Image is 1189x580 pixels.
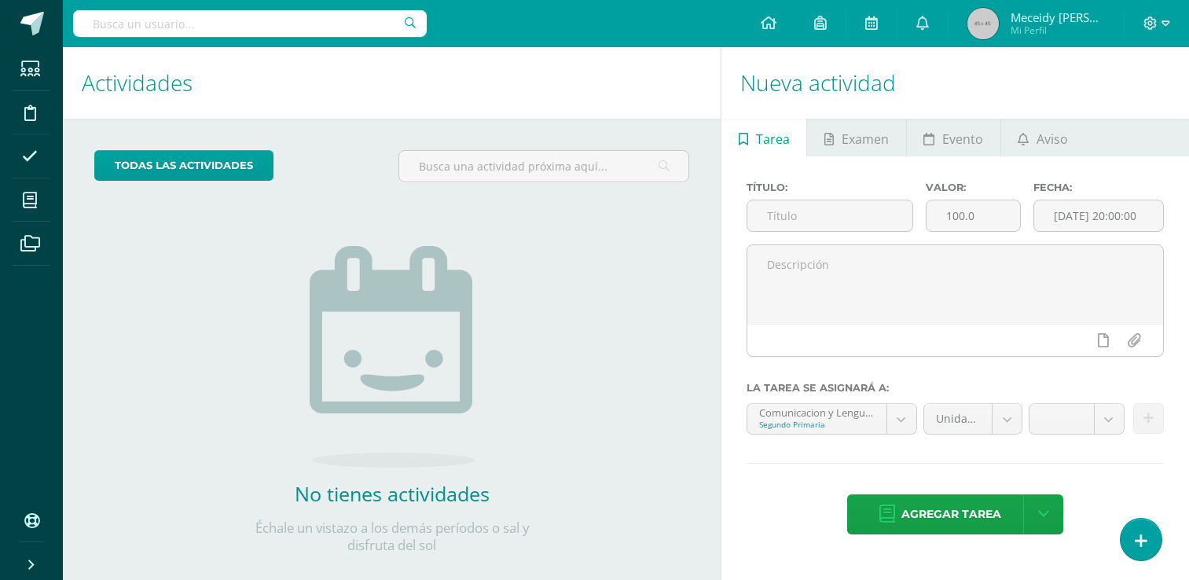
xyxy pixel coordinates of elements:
a: Unidad 4 [924,404,1022,434]
span: Tarea [756,120,790,158]
span: Unidad 4 [936,404,981,434]
a: Examen [807,119,905,156]
a: Comunicacion y Lenguaje 'A'Segundo Primaria [747,404,916,434]
div: Segundo Primaria [759,419,874,430]
label: Título: [747,182,913,193]
label: Valor: [926,182,1021,193]
a: todas las Actividades [94,150,273,181]
a: Evento [907,119,1000,156]
label: Fecha: [1033,182,1164,193]
a: Aviso [1001,119,1085,156]
span: Aviso [1037,120,1068,158]
span: Mi Perfil [1011,24,1105,37]
img: 45x45 [967,8,999,39]
span: Evento [942,120,983,158]
h1: Actividades [82,47,702,119]
p: Échale un vistazo a los demás períodos o sal y disfruta del sol [235,519,549,554]
div: Comunicacion y Lenguaje 'A' [759,404,874,419]
label: La tarea se asignará a: [747,382,1164,394]
input: Título [747,200,912,231]
span: Agregar tarea [901,495,1001,534]
input: Busca una actividad próxima aquí... [399,151,689,182]
input: Fecha de entrega [1034,200,1163,231]
img: no_activities.png [310,246,475,468]
input: Puntos máximos [927,200,1020,231]
span: Meceidy [PERSON_NAME] [1011,9,1105,25]
a: Tarea [721,119,806,156]
h2: No tienes actividades [235,480,549,507]
input: Busca un usuario... [73,10,427,37]
h1: Nueva actividad [740,47,1170,119]
span: Examen [842,120,889,158]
